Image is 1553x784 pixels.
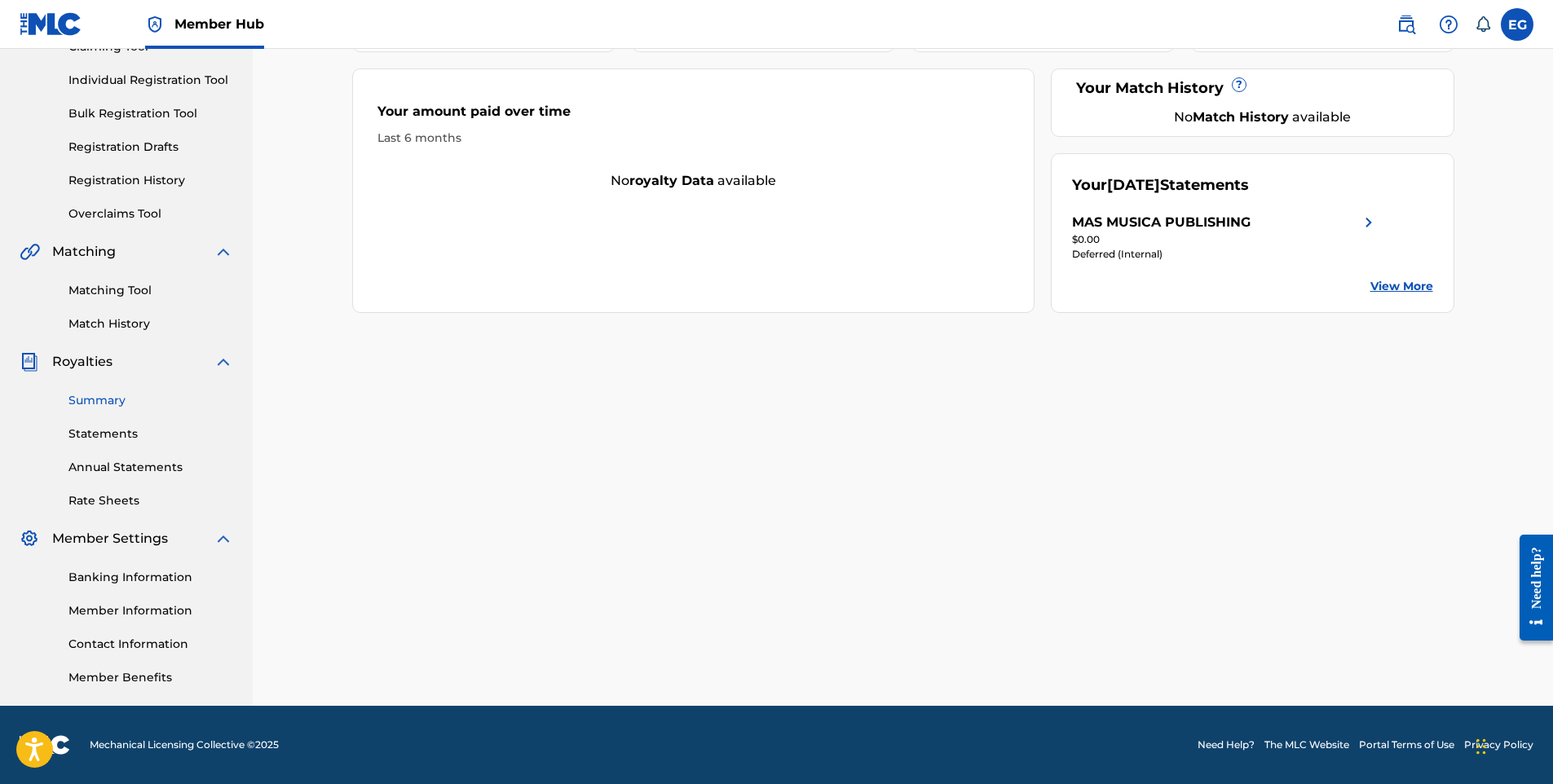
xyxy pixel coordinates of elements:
[1370,278,1433,295] a: View More
[20,735,70,755] img: logo
[1432,8,1465,41] div: Help
[1233,78,1246,91] span: ?
[377,102,1010,130] div: Your amount paid over time
[1359,738,1454,752] a: Portal Terms of Use
[145,15,165,34] img: Top Rightsholder
[68,425,233,443] a: Statements
[1072,232,1379,247] div: $0.00
[52,352,113,372] span: Royalties
[1072,213,1251,232] div: MAS MUSICA PUBLISHING
[90,738,279,752] span: Mechanical Licensing Collective © 2025
[1092,108,1433,127] div: No available
[52,529,168,548] span: Member Settings
[1501,8,1533,41] div: User Menu
[1072,77,1433,99] div: Your Match History
[214,529,233,548] img: expand
[1476,722,1486,771] div: Drag
[1193,109,1289,125] strong: Match History
[1359,213,1379,232] img: right chevron icon
[1390,8,1423,41] a: Public Search
[214,242,233,262] img: expand
[377,130,1010,147] div: Last 6 months
[68,602,233,619] a: Member Information
[68,492,233,509] a: Rate Sheets
[68,636,233,653] a: Contact Information
[1072,247,1379,262] div: Deferred (Internal)
[20,242,40,262] img: Matching
[68,315,233,333] a: Match History
[68,669,233,686] a: Member Benefits
[68,282,233,299] a: Matching Tool
[20,529,39,548] img: Member Settings
[1107,176,1160,194] span: [DATE]
[68,569,233,586] a: Banking Information
[174,15,264,33] span: Member Hub
[1072,174,1249,196] div: Your Statements
[1198,738,1255,752] a: Need Help?
[1396,15,1416,34] img: search
[1471,706,1553,784] iframe: Chat Widget
[1475,16,1491,33] div: Notifications
[68,392,233,409] a: Summary
[353,171,1035,191] div: No available
[68,172,233,189] a: Registration History
[629,173,714,188] strong: royalty data
[68,139,233,156] a: Registration Drafts
[68,72,233,89] a: Individual Registration Tool
[20,12,82,36] img: MLC Logo
[20,352,39,372] img: Royalties
[214,352,233,372] img: expand
[68,459,233,476] a: Annual Statements
[1464,738,1533,752] a: Privacy Policy
[1264,738,1349,752] a: The MLC Website
[68,105,233,122] a: Bulk Registration Tool
[68,205,233,222] a: Overclaims Tool
[52,242,116,262] span: Matching
[1507,522,1553,653] iframe: Resource Center
[1072,213,1379,262] a: MAS MUSICA PUBLISHINGright chevron icon$0.00Deferred (Internal)
[1439,15,1458,34] img: help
